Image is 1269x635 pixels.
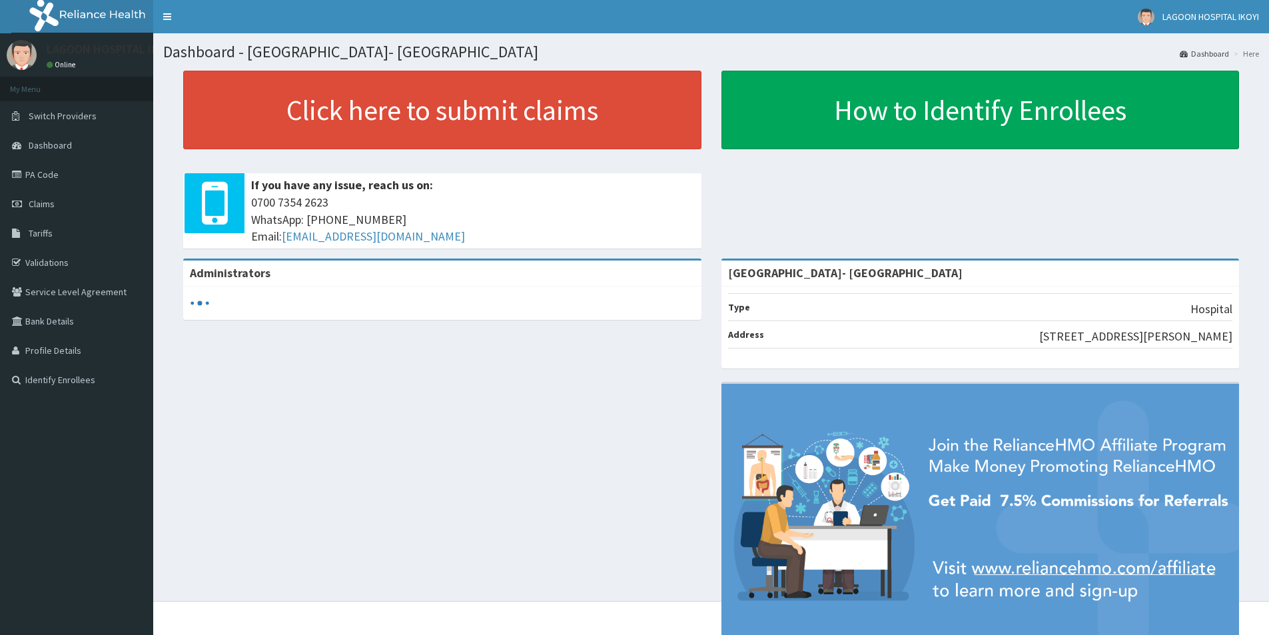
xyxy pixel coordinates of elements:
[29,227,53,239] span: Tariffs
[1039,328,1232,345] p: [STREET_ADDRESS][PERSON_NAME]
[29,110,97,122] span: Switch Providers
[7,40,37,70] img: User Image
[183,71,701,149] a: Click here to submit claims
[728,265,963,281] strong: [GEOGRAPHIC_DATA]- [GEOGRAPHIC_DATA]
[29,198,55,210] span: Claims
[251,177,433,193] b: If you have any issue, reach us on:
[728,301,750,313] b: Type
[282,229,465,244] a: [EMAIL_ADDRESS][DOMAIN_NAME]
[29,139,72,151] span: Dashboard
[163,43,1259,61] h1: Dashboard - [GEOGRAPHIC_DATA]- [GEOGRAPHIC_DATA]
[190,265,270,281] b: Administrators
[728,328,764,340] b: Address
[1162,11,1259,23] span: LAGOON HOSPITAL IKOYI
[1190,301,1232,318] p: Hospital
[47,60,79,69] a: Online
[47,43,175,55] p: LAGOON HOSPITAL IKOYI
[190,293,210,313] svg: audio-loading
[1138,9,1154,25] img: User Image
[251,194,695,245] span: 0700 7354 2623 WhatsApp: [PHONE_NUMBER] Email:
[1180,48,1229,59] a: Dashboard
[1230,48,1259,59] li: Here
[721,71,1240,149] a: How to Identify Enrollees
